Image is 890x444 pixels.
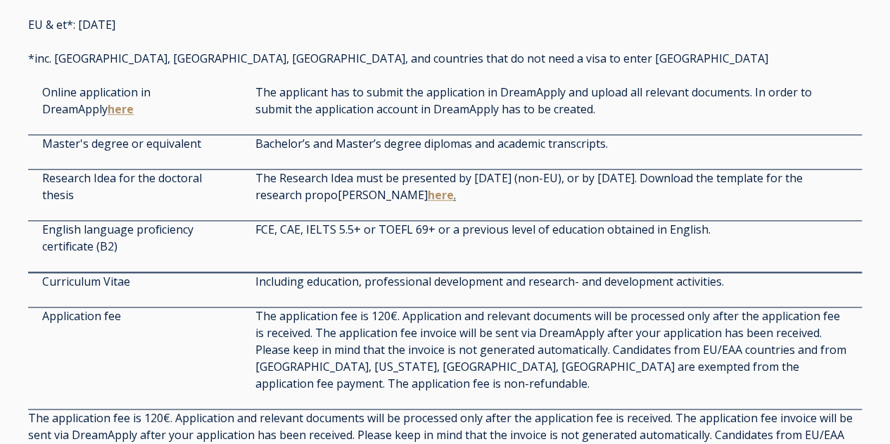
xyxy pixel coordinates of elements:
[28,51,768,66] span: *inc. [GEOGRAPHIC_DATA], [GEOGRAPHIC_DATA], [GEOGRAPHIC_DATA], and countries that do not need a v...
[454,187,456,203] a: .
[42,274,130,289] span: Curriculum Vitae
[255,84,812,117] span: The applicant has to submit the application in DreamApply and upload all relevant documents. In o...
[28,16,862,33] p: EU & et*: [DATE]
[42,221,209,255] p: English language proficiency certificate (B2)
[255,136,608,151] span: Bachelor’s and Master’s degree diplomas and academic transcripts.
[42,170,202,203] span: Research Idea for the doctoral thesis
[338,187,456,203] span: [PERSON_NAME]
[42,84,151,117] span: Online application in DreamApply
[108,101,134,117] a: here
[428,187,454,203] a: here
[255,170,848,203] p: The Research Idea must be presented by [DATE] (non-EU), or by [DATE]. Download the template for t...
[42,136,201,151] span: Master's degree or equivalent
[255,308,846,391] span: The application fee is 120€. Application and relevant documents will be processed only after the ...
[255,221,848,255] p: FCE, CAE, IELTS 5.5+ or TOEFL 69+ or a previous level of education obtained in English.
[42,308,121,324] span: Application fee
[255,274,724,289] span: Including education, professional development and research- and development activities.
